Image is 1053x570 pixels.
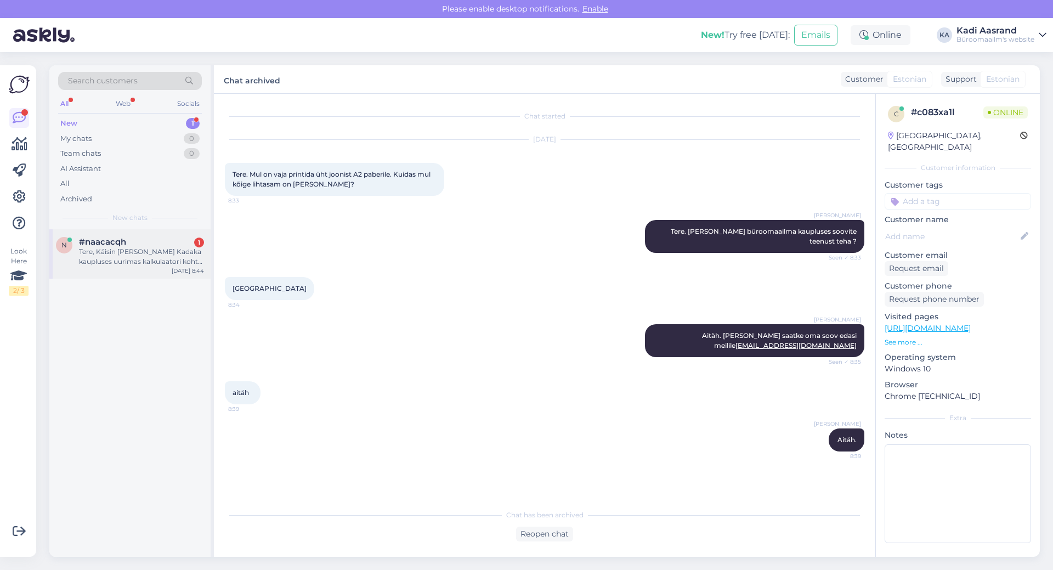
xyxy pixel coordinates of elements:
[894,110,899,118] span: c
[233,388,249,397] span: aitäh
[820,452,861,460] span: 8:39
[814,211,861,219] span: [PERSON_NAME]
[956,26,1046,44] a: Kadi AasrandBüroomaailm's website
[841,74,884,85] div: Customer
[114,97,133,111] div: Web
[893,74,926,85] span: Estonian
[814,420,861,428] span: [PERSON_NAME]
[885,280,1031,292] p: Customer phone
[956,35,1034,44] div: Büroomaailm's website
[61,241,67,249] span: n
[888,130,1020,153] div: [GEOGRAPHIC_DATA], [GEOGRAPHIC_DATA]
[60,194,92,205] div: Archived
[68,75,138,87] span: Search customers
[228,301,269,309] span: 8:34
[9,286,29,296] div: 2 / 3
[58,97,71,111] div: All
[986,74,1020,85] span: Estonian
[820,253,861,262] span: Seen ✓ 8:33
[228,405,269,413] span: 8:39
[79,247,204,267] div: Tere, Käisin [PERSON_NAME] Kadaka kaupluses uurimas kalkulaatori kohta [PERSON_NAME] vastuse, et ...
[885,337,1031,347] p: See more ...
[885,352,1031,363] p: Operating system
[702,331,858,349] span: Aitäh. [PERSON_NAME] saatke oma soov edasi meilile
[794,25,837,46] button: Emails
[184,133,200,144] div: 0
[983,106,1028,118] span: Online
[941,74,977,85] div: Support
[885,193,1031,210] input: Add a tag
[885,363,1031,375] p: Windows 10
[885,163,1031,173] div: Customer information
[228,196,269,205] span: 8:33
[885,391,1031,402] p: Chrome [TECHNICAL_ID]
[701,29,790,42] div: Try free [DATE]:
[60,118,77,129] div: New
[671,227,858,245] span: Tere. [PERSON_NAME] büroomaailma kaupluses soovite teenust teha ?
[224,72,280,87] label: Chat archived
[112,213,148,223] span: New chats
[579,4,612,14] span: Enable
[79,237,126,247] span: #naacacqh
[885,323,971,333] a: [URL][DOMAIN_NAME]
[885,292,984,307] div: Request phone number
[885,230,1018,242] input: Add name
[233,170,432,188] span: Tere. Mul on vaja printida üht joonist A2 paberile. Kuidas mul kõige lihtasam on [PERSON_NAME]?
[885,311,1031,323] p: Visited pages
[9,74,30,95] img: Askly Logo
[837,436,857,444] span: Aitäh.
[186,118,200,129] div: 1
[911,106,983,119] div: # c083xa1l
[885,250,1031,261] p: Customer email
[885,379,1031,391] p: Browser
[60,133,92,144] div: My chats
[701,30,724,40] b: New!
[851,25,910,45] div: Online
[516,527,573,541] div: Reopen chat
[233,284,307,292] span: [GEOGRAPHIC_DATA]
[956,26,1034,35] div: Kadi Aasrand
[225,134,864,144] div: [DATE]
[225,111,864,121] div: Chat started
[885,214,1031,225] p: Customer name
[175,97,202,111] div: Socials
[184,148,200,159] div: 0
[172,267,204,275] div: [DATE] 8:44
[60,148,101,159] div: Team chats
[60,178,70,189] div: All
[885,261,948,276] div: Request email
[735,341,857,349] a: [EMAIL_ADDRESS][DOMAIN_NAME]
[820,358,861,366] span: Seen ✓ 8:35
[937,27,952,43] div: KA
[814,315,861,324] span: [PERSON_NAME]
[60,163,101,174] div: AI Assistant
[506,510,584,520] span: Chat has been archived
[885,179,1031,191] p: Customer tags
[885,430,1031,441] p: Notes
[194,238,204,247] div: 1
[885,413,1031,423] div: Extra
[9,246,29,296] div: Look Here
